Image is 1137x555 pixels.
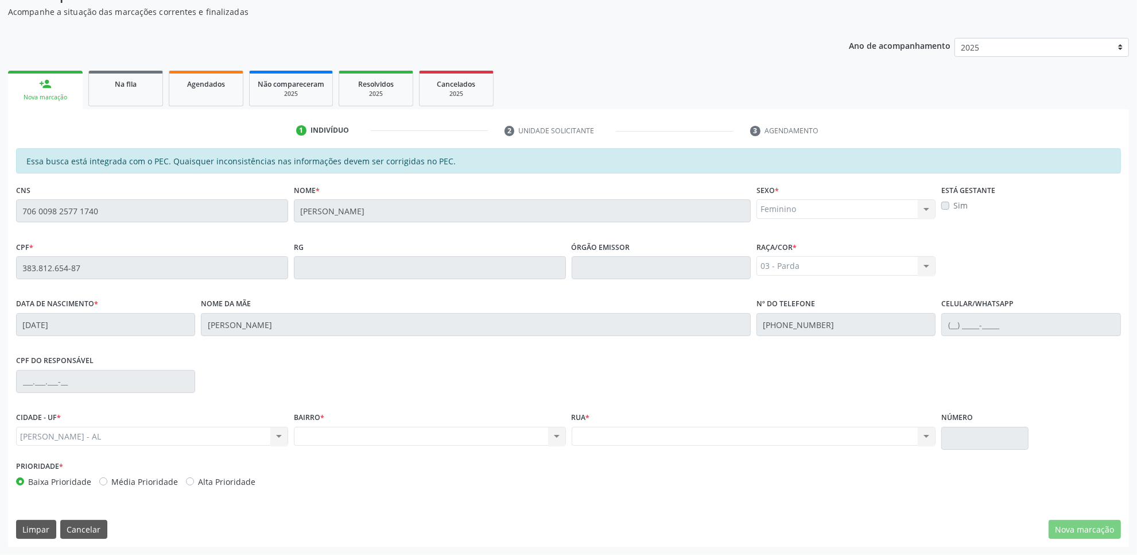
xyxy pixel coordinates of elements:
[358,79,394,89] span: Resolvidos
[572,238,630,256] label: Órgão emissor
[756,238,797,256] label: Raça/cor
[16,458,63,476] label: Prioridade
[115,79,137,89] span: Na fila
[941,182,995,199] label: Está gestante
[941,295,1014,313] label: Celular/WhatsApp
[294,182,320,199] label: Nome
[953,199,968,211] label: Sim
[16,148,1121,174] div: Essa busca está integrada com o PEC. Quaisquer inconsistências nas informações devem ser corrigid...
[311,125,349,136] div: Indivíduo
[428,90,485,98] div: 2025
[849,38,950,52] p: Ano de acompanhamento
[39,78,52,90] div: person_add
[294,409,324,427] label: BAIRRO
[296,125,306,136] div: 1
[16,352,94,370] label: CPF do responsável
[437,79,476,89] span: Cancelados
[16,520,56,539] button: Limpar
[756,313,936,336] input: (__) _____-_____
[258,90,324,98] div: 2025
[16,93,75,102] div: Nova marcação
[756,295,815,313] label: Nº do Telefone
[347,90,405,98] div: 2025
[1049,520,1121,539] button: Nova marcação
[187,79,225,89] span: Agendados
[60,520,107,539] button: Cancelar
[111,476,178,488] label: Média Prioridade
[756,182,779,199] label: Sexo
[201,295,251,313] label: Nome da mãe
[572,409,590,427] label: Rua
[8,6,793,18] p: Acompanhe a situação das marcações correntes e finalizadas
[258,79,324,89] span: Não compareceram
[16,409,61,427] label: CIDADE - UF
[16,370,195,393] input: ___.___.___-__
[294,238,304,256] label: RG
[198,476,255,488] label: Alta Prioridade
[941,313,1120,336] input: (__) _____-_____
[16,182,30,199] label: CNS
[16,238,33,256] label: CPF
[28,476,91,488] label: Baixa Prioridade
[16,295,98,313] label: Data de nascimento
[941,409,973,427] label: Número
[16,313,195,336] input: __/__/____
